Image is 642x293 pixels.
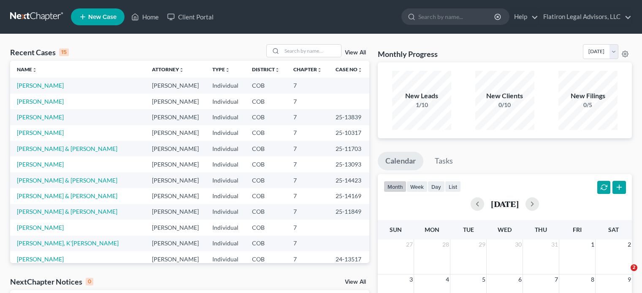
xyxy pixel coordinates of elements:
[145,78,206,93] td: [PERSON_NAME]
[287,156,329,172] td: 7
[206,188,245,204] td: Individual
[590,239,595,250] span: 1
[418,9,496,24] input: Search by name...
[245,94,287,109] td: COB
[245,236,287,251] td: COB
[206,236,245,251] td: Individual
[245,141,287,156] td: COB
[392,101,451,109] div: 1/10
[329,156,369,172] td: 25-13093
[405,239,414,250] span: 27
[409,274,414,285] span: 3
[145,204,206,220] td: [PERSON_NAME]
[554,274,559,285] span: 7
[550,239,559,250] span: 31
[287,141,329,156] td: 7
[358,67,363,73] i: unfold_more
[152,66,184,73] a: Attorneyunfold_more
[59,48,69,56] div: 15
[491,199,519,208] h2: [DATE]
[17,66,37,73] a: Nameunfold_more
[17,145,117,152] a: [PERSON_NAME] & [PERSON_NAME]
[608,226,619,233] span: Sat
[463,226,474,233] span: Tue
[329,204,369,220] td: 25-11849
[145,251,206,267] td: [PERSON_NAME]
[539,9,631,24] a: Flatiron Legal Advisors, LLC
[32,67,37,73] i: unfold_more
[558,101,618,109] div: 0/5
[378,49,438,59] h3: Monthly Progress
[17,239,119,247] a: [PERSON_NAME], K'[PERSON_NAME]
[442,239,450,250] span: 28
[275,67,280,73] i: unfold_more
[329,188,369,204] td: 25-14169
[206,204,245,220] td: Individual
[10,47,69,57] div: Recent Cases
[206,109,245,125] td: Individual
[163,9,218,24] a: Client Portal
[252,66,280,73] a: Districtunfold_more
[287,94,329,109] td: 7
[287,78,329,93] td: 7
[17,224,64,231] a: [PERSON_NAME]
[245,220,287,235] td: COB
[206,220,245,235] td: Individual
[514,239,523,250] span: 30
[378,152,423,170] a: Calendar
[590,274,595,285] span: 8
[329,125,369,141] td: 25-10317
[345,279,366,285] a: View All
[287,236,329,251] td: 7
[293,66,322,73] a: Chapterunfold_more
[225,67,230,73] i: unfold_more
[206,125,245,141] td: Individual
[287,220,329,235] td: 7
[392,91,451,101] div: New Leads
[498,226,512,233] span: Wed
[475,101,534,109] div: 0/10
[88,14,116,20] span: New Case
[145,236,206,251] td: [PERSON_NAME]
[287,188,329,204] td: 7
[287,172,329,188] td: 7
[206,78,245,93] td: Individual
[17,98,64,105] a: [PERSON_NAME]
[17,177,117,184] a: [PERSON_NAME] & [PERSON_NAME]
[535,226,547,233] span: Thu
[145,94,206,109] td: [PERSON_NAME]
[287,204,329,220] td: 7
[406,181,428,192] button: week
[245,125,287,141] td: COB
[481,274,486,285] span: 5
[558,91,618,101] div: New Filings
[245,172,287,188] td: COB
[245,109,287,125] td: COB
[317,67,322,73] i: unfold_more
[17,129,64,136] a: [PERSON_NAME]
[206,172,245,188] td: Individual
[245,78,287,93] td: COB
[145,125,206,141] td: [PERSON_NAME]
[145,156,206,172] td: [PERSON_NAME]
[329,251,369,267] td: 24-13517
[145,172,206,188] td: [PERSON_NAME]
[345,50,366,56] a: View All
[206,141,245,156] td: Individual
[206,156,245,172] td: Individual
[86,278,93,285] div: 0
[145,141,206,156] td: [PERSON_NAME]
[445,181,461,192] button: list
[179,67,184,73] i: unfold_more
[631,264,637,271] span: 2
[445,274,450,285] span: 4
[145,220,206,235] td: [PERSON_NAME]
[573,226,582,233] span: Fri
[245,156,287,172] td: COB
[17,255,64,263] a: [PERSON_NAME]
[282,45,341,57] input: Search by name...
[336,66,363,73] a: Case Nounfold_more
[329,109,369,125] td: 25-13839
[425,226,439,233] span: Mon
[245,204,287,220] td: COB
